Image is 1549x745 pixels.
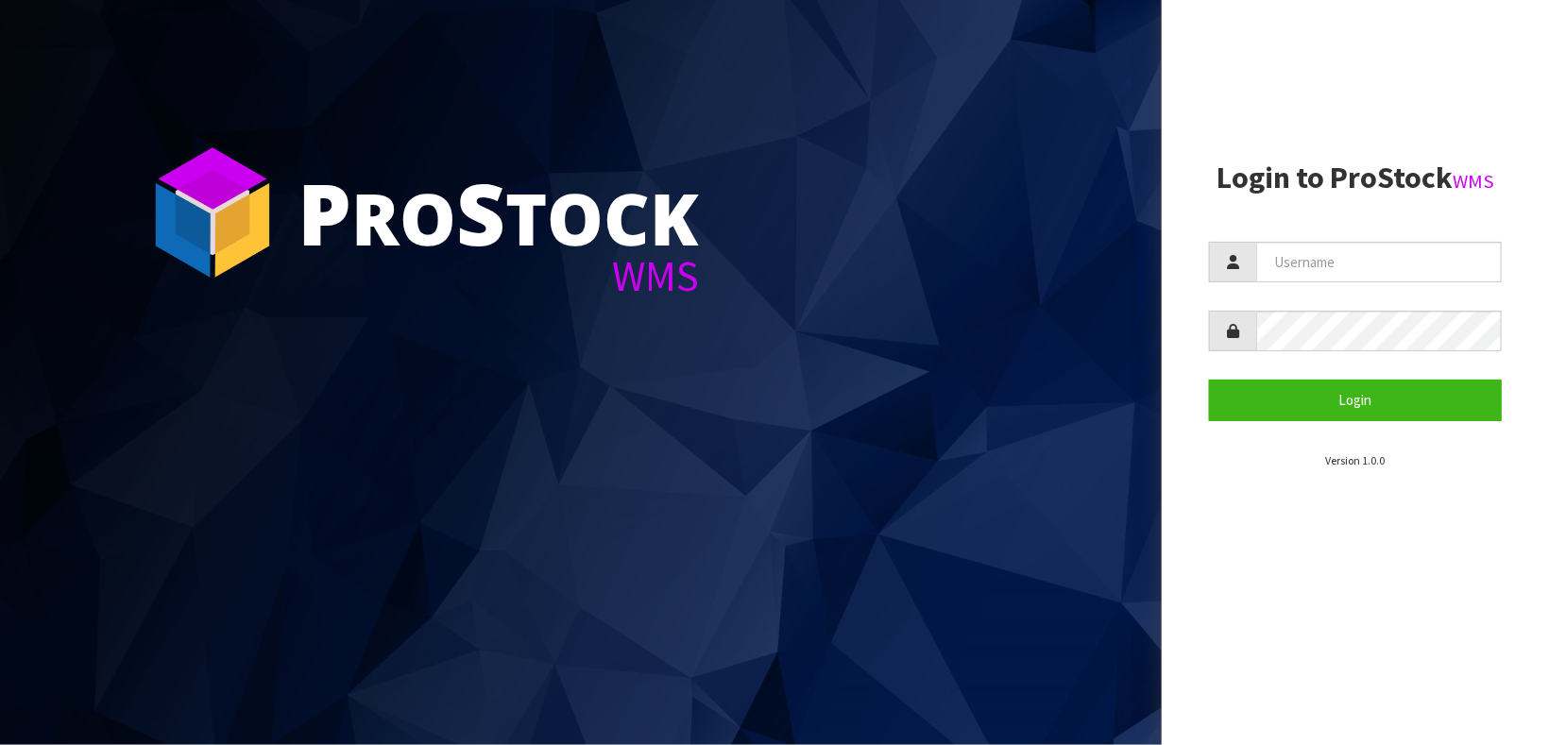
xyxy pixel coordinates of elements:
[1326,453,1386,467] small: Version 1.0.0
[142,142,283,283] img: ProStock Cube
[1209,161,1502,195] h2: Login to ProStock
[298,255,699,297] div: WMS
[1256,242,1502,282] input: Username
[1209,380,1502,420] button: Login
[1453,169,1494,194] small: WMS
[298,170,699,255] div: ro tock
[298,155,351,270] span: P
[456,155,505,270] span: S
